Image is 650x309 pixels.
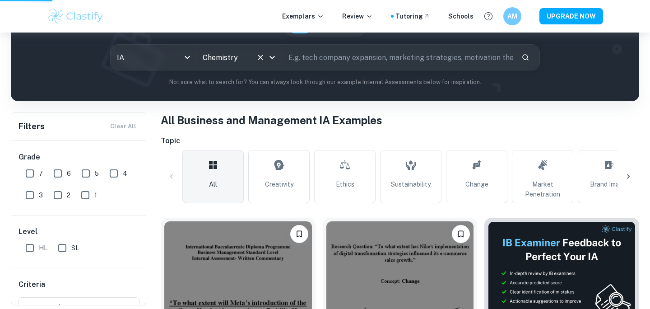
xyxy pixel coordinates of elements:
button: Open [266,51,279,64]
span: 1 [94,190,97,200]
p: Review [342,11,373,21]
h1: All Business and Management IA Examples [161,112,639,128]
h6: Topic [161,136,639,146]
a: Tutoring [395,11,430,21]
span: 2 [67,190,70,200]
span: Change [465,179,488,189]
h6: AM [507,11,518,21]
span: 5 [95,169,99,178]
button: Help and Feedback [481,9,496,24]
span: 3 [39,190,43,200]
span: Market Penetration [516,179,569,199]
h6: Criteria [19,279,45,290]
a: Schools [448,11,474,21]
p: Not sure what to search for? You can always look through our example Internal Assessments below f... [18,78,632,87]
button: Bookmark [290,225,308,243]
span: SL [71,243,79,253]
h6: Grade [19,152,139,163]
button: AM [503,7,521,25]
span: HL [39,243,47,253]
h6: Level [19,226,139,237]
span: 7 [39,169,43,178]
h6: Filters [19,120,45,133]
span: 6 [67,169,71,178]
button: Bookmark [452,225,470,243]
span: Sustainability [391,179,431,189]
img: Clastify logo [47,7,104,25]
span: Creativity [265,179,293,189]
button: Search [518,50,533,65]
span: All [209,179,217,189]
button: Clear [254,51,267,64]
div: IA [111,45,196,70]
span: Brand Image [590,179,627,189]
p: Exemplars [282,11,324,21]
span: Ethics [336,179,354,189]
span: 4 [123,169,127,178]
button: UPGRADE NOW [539,8,603,24]
input: E.g. tech company expansion, marketing strategies, motivation theories... [282,45,514,70]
